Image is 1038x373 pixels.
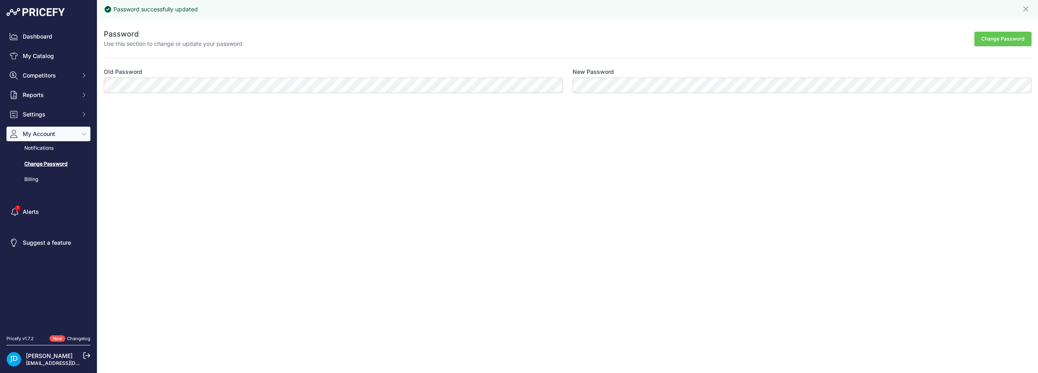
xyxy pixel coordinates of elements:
button: My Account [6,127,90,141]
a: My Catalog [6,49,90,63]
a: Change Password [6,157,90,171]
span: New [49,335,65,342]
button: Close [1022,3,1032,13]
span: Reports [23,91,76,99]
a: [PERSON_NAME] [26,352,73,359]
img: Pricefy Logo [6,8,65,16]
span: Competitors [23,71,76,80]
nav: Sidebar [6,29,90,326]
p: Use this section to change or update your password [104,40,242,48]
a: Dashboard [6,29,90,44]
label: New Password [573,68,1032,76]
span: My Account [23,130,76,138]
a: [EMAIL_ADDRESS][DOMAIN_NAME] [26,360,111,366]
a: Suggest a feature [6,235,90,250]
button: Change Password [974,32,1032,47]
h2: Password [104,28,242,40]
span: Settings [23,110,76,119]
a: Notifications [6,141,90,155]
label: Old Password [104,68,563,76]
button: Reports [6,88,90,102]
div: Pricefy v1.7.2 [6,335,34,342]
div: Password successfully updated [114,5,198,13]
a: Alerts [6,205,90,219]
a: Changelog [67,336,90,341]
div: Billing [6,172,90,187]
button: Settings [6,107,90,122]
button: Competitors [6,68,90,83]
